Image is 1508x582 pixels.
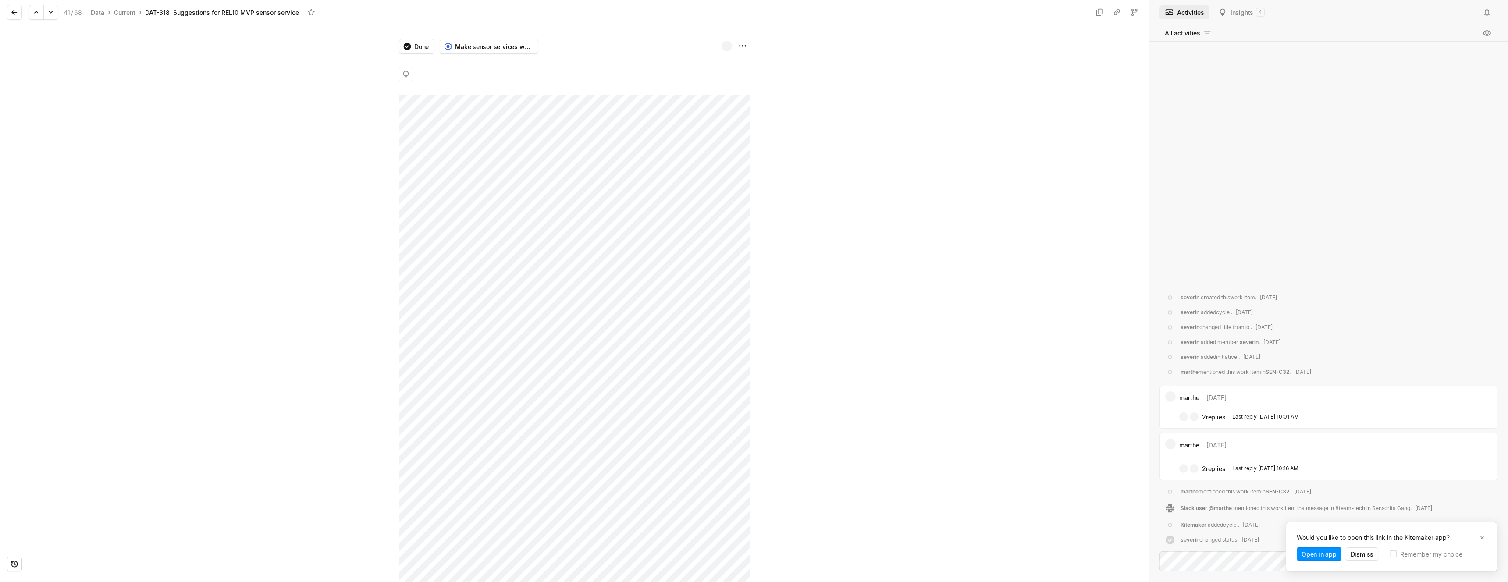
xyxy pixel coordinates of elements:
button: Activities [1159,5,1209,19]
div: 41 68 [64,8,82,17]
button: Dismiss [1346,547,1379,561]
div: Suggestions for REL10 MVP sensor service [173,8,299,17]
div: 4 [1256,8,1265,17]
div: Last reply [DATE] 10:16 AM [1232,465,1298,472]
div: added initiative . [1181,353,1260,361]
div: changed status . [1181,536,1259,546]
div: › [108,8,110,17]
div: Would you like to open this link in the Kitemaker app? [1297,533,1476,542]
a: marthementioned this work iteminSEN-C32.[DATE] [1149,485,1508,501]
div: Last reply [DATE] 10:01 AM [1232,413,1299,421]
span: [DATE] [1243,522,1260,528]
span: Make sensor services work for compactor routes (REL containers) [455,42,533,51]
div: changed title from to . [1181,323,1273,331]
span: severin [1181,339,1199,345]
span: Remember my choice [1400,550,1462,559]
div: created this work item . [1181,294,1277,302]
span: [DATE] [1242,536,1259,543]
span: [DATE] [1263,339,1280,345]
a: marthementioned this work iteminSEN-C32.[DATE] [1149,365,1508,381]
span: [DATE] [1294,488,1311,495]
a: SEN-C32 [1266,488,1289,495]
span: severin [1181,294,1199,301]
span: severin [1181,324,1199,330]
p: mentioned this work item in [1233,505,1410,511]
button: All activities [1159,26,1217,40]
span: Slack user @marthe [1181,505,1232,511]
button: Open in app [1297,547,1341,561]
div: added cycle . [1181,521,1260,529]
a: Data [89,7,106,18]
span: marthe [1181,369,1199,375]
span: / [71,9,73,16]
div: Data [91,8,104,17]
div: 2 replies [1202,412,1225,422]
span: [DATE] [1260,294,1277,301]
span: severin [1240,339,1259,345]
a: SEN-C32 [1266,369,1289,375]
div: mentioned this work item in . [1181,488,1311,497]
button: Make sensor services work for compactor routes (REL containers) [440,39,538,54]
span: [DATE] [1243,354,1260,360]
span: [DATE] [1255,324,1273,330]
button: Done [399,39,434,54]
span: severin [1181,309,1199,316]
span: marthe [1179,393,1199,402]
a: a message in #team-tech in Sensorita Gang [1302,505,1410,511]
span: [DATE] [1294,369,1311,375]
span: marthe [1179,440,1199,450]
button: Insights4 [1213,5,1270,19]
span: marthe [1181,488,1199,495]
span: [DATE] [1415,505,1432,511]
span: [DATE] [1206,440,1227,450]
span: [DATE] [1206,393,1227,402]
span: Kitemaker [1181,522,1206,528]
div: 2 replies [1202,464,1225,473]
span: All activities [1165,28,1200,38]
div: › [139,8,142,17]
span: [DATE] [1236,309,1253,316]
div: DAT-318 [145,8,170,17]
div: added member . [1181,338,1280,346]
span: severin [1181,536,1199,543]
a: Current [112,7,137,18]
div: added cycle . [1181,309,1253,316]
div: . [1181,504,1432,512]
div: mentioned this work item in . [1181,368,1311,378]
span: severin [1181,354,1199,360]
